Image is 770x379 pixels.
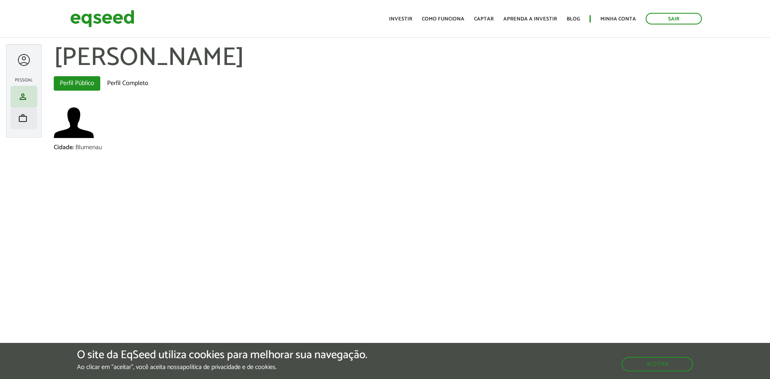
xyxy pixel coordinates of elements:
a: Sair [646,13,702,24]
button: Aceitar [622,357,693,371]
p: Ao clicar em "aceitar", você aceita nossa . [77,363,367,371]
h5: O site da EqSeed utiliza cookies para melhorar sua navegação. [77,349,367,361]
h1: [PERSON_NAME] [54,44,764,72]
a: Perfil Completo [101,76,154,91]
a: Investir [389,16,412,22]
a: Captar [474,16,494,22]
a: work [12,113,35,123]
span: person [18,92,28,101]
a: Expandir menu [16,53,31,67]
a: person [12,92,35,101]
li: Meu portfólio [10,107,37,129]
a: Ver perfil do usuário. [54,103,94,143]
div: Blumenau [75,144,102,151]
a: Perfil Público [54,76,100,91]
span: work [18,113,28,123]
a: política de privacidade e de cookies [183,364,276,371]
h2: Pessoal [10,78,37,83]
a: Como funciona [422,16,464,22]
img: EqSeed [70,8,134,29]
a: Blog [567,16,580,22]
li: Meu perfil [10,86,37,107]
div: Cidade [54,144,75,151]
img: Foto de Monique Goncalves [54,103,94,143]
a: Aprenda a investir [503,16,557,22]
a: Minha conta [600,16,636,22]
span: : [73,142,74,153]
